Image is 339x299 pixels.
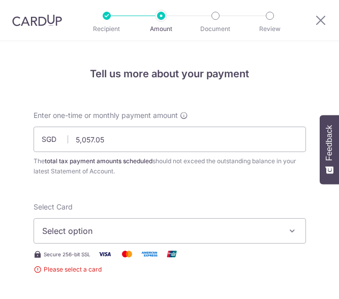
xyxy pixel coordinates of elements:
button: Feedback - Show survey [320,115,339,184]
img: CardUp [12,14,62,26]
span: SGD [42,134,68,144]
button: Select option [34,218,306,244]
p: Document [195,24,236,34]
input: 0.00 [34,127,306,152]
div: The should not exceed the outstanding balance in your latest Statement of Account. [34,156,306,176]
span: Enter one-time or monthly payment amount [34,110,178,121]
span: Please select a card [34,264,306,275]
span: Select option [42,225,283,237]
span: Feedback [325,125,334,161]
img: Mastercard [117,248,137,260]
p: Review [250,24,290,34]
span: translation missing: en.payables.payment_networks.credit_card.summary.labels.select_card [34,202,73,211]
p: Amount [141,24,181,34]
p: Recipient [86,24,127,34]
h4: Tell us more about your payment [34,66,306,82]
b: total tax payment amounts scheduled [45,157,152,165]
img: Visa [95,248,115,260]
img: Union Pay [162,248,182,260]
img: American Express [139,248,160,260]
span: Secure 256-bit SSL [44,250,90,258]
iframe: Opens a widget where you can find more information [274,268,329,294]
